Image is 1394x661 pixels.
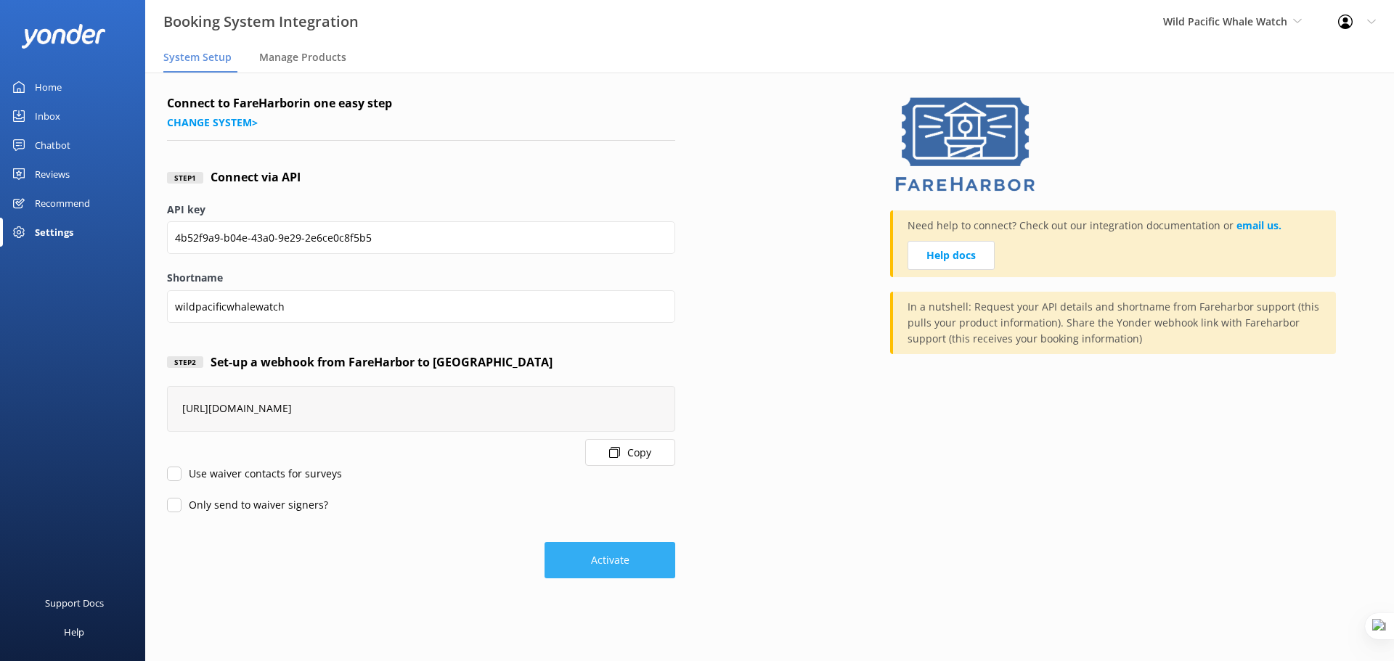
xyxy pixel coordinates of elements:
div: Support Docs [45,588,104,617]
span: Wild Pacific Whale Watch [1163,15,1287,28]
div: Recommend [35,189,90,218]
div: Help [64,617,84,646]
img: yonder-white-logo.png [22,24,105,48]
div: Step 2 [167,356,203,368]
label: Shortname [167,270,675,286]
div: Inbox [35,102,60,131]
input: API key [167,221,675,254]
h3: Booking System Integration [163,10,359,33]
div: Settings [35,218,73,247]
label: API key [167,202,675,218]
div: [URL][DOMAIN_NAME] [167,386,675,432]
button: Copy [585,439,675,466]
img: 1629843345..png [890,94,1044,196]
span: System Setup [163,50,232,65]
div: Chatbot [35,131,70,160]
label: Use waiver contacts for surveys [167,466,342,482]
div: Step 1 [167,172,203,184]
a: Change system> [167,115,258,129]
p: Need help to connect? Check out our integration documentation or [908,218,1281,241]
a: Help docs [908,241,995,270]
button: Activate [545,542,675,578]
input: Shortname [167,290,675,323]
h4: Set-up a webhook from FareHarbor to [GEOGRAPHIC_DATA] [211,353,553,372]
label: Only send to waiver signers? [167,497,328,513]
div: Reviews [35,160,70,189]
a: email us. [1236,218,1281,232]
div: In a nutshell: Request your API details and shortname from Fareharbor support (this pulls your pr... [890,292,1336,354]
div: Home [35,73,62,102]
span: Manage Products [259,50,346,65]
h4: Connect via API [211,168,301,187]
h4: Connect to FareHarbor in one easy step [167,94,675,113]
